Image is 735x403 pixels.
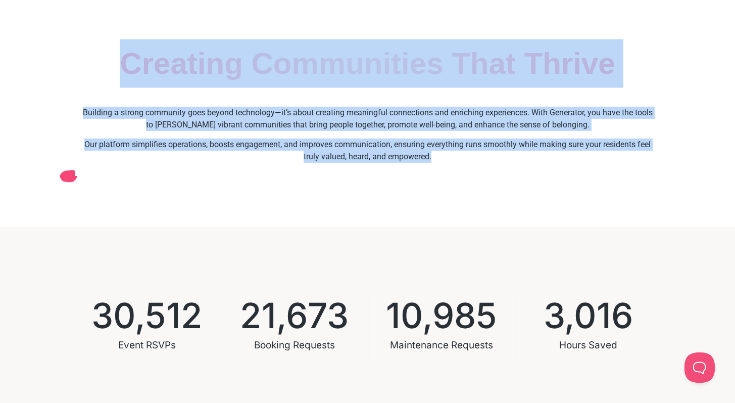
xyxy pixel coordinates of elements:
p: Our platform simplifies operations, boosts engagement, and improves communication, ensuring every... [80,139,655,163]
div: Hours Saved [544,333,633,357]
div: Maintenance Requests [386,333,497,357]
span: 10,985 [386,298,497,333]
span: 21,673 [240,298,349,333]
span: 3,016 [544,298,633,333]
p: Building a strong community goes beyond technology—it’s about creating meaningful connections and... [80,107,655,131]
div: Booking Requests [240,333,349,357]
h2: Creating Communities That Thrive [120,39,615,88]
div: Event RSVPs [91,333,203,357]
iframe: Toggle Customer Support [684,352,715,383]
span: 30,512 [91,298,203,333]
